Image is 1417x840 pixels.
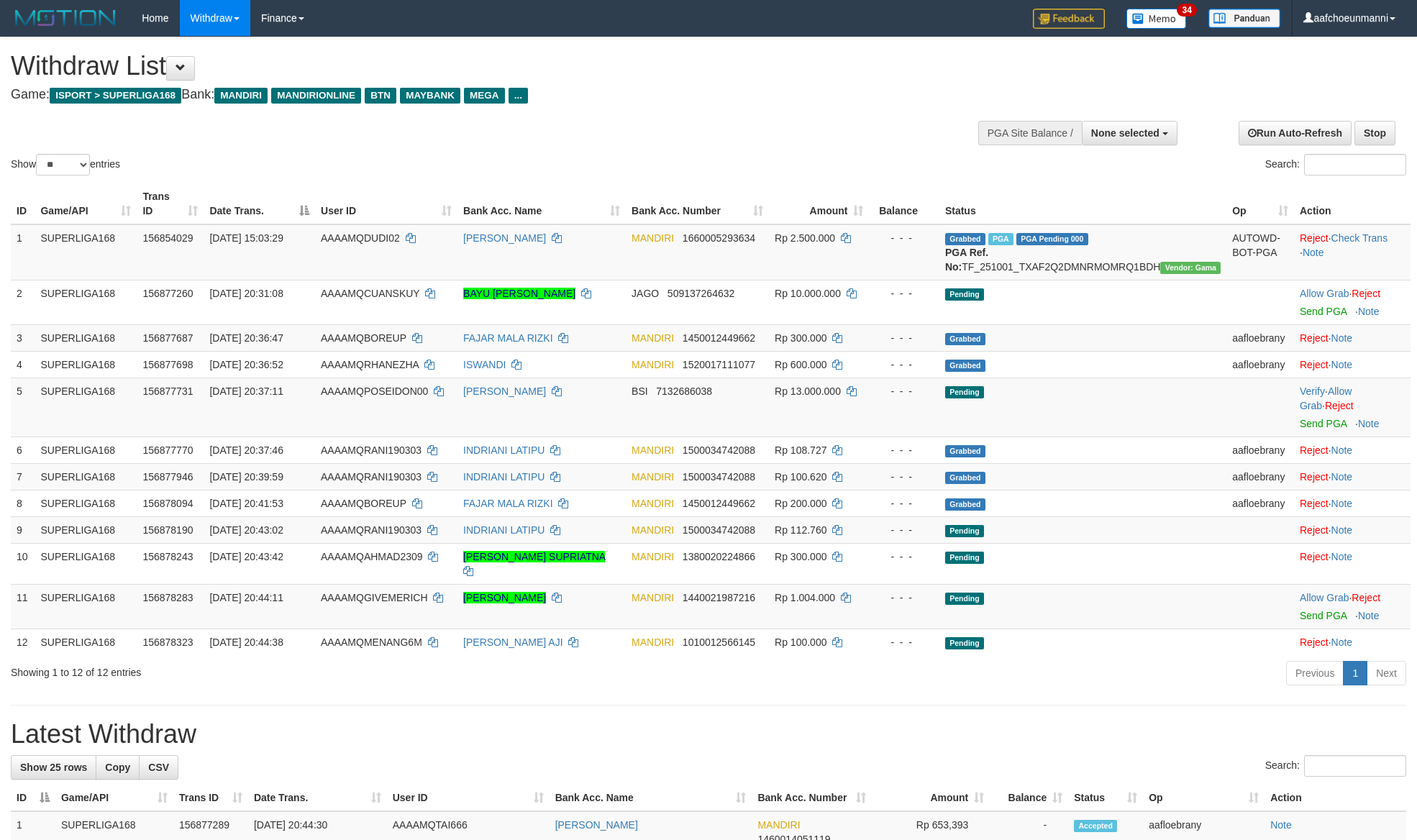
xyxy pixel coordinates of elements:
[11,437,35,463] td: 6
[632,332,674,344] span: MANDIRI
[945,386,984,398] span: Pending
[142,288,193,299] span: 156877260
[1304,755,1406,777] input: Search:
[1331,498,1353,509] a: Note
[1074,820,1117,832] span: Accepted
[1300,592,1349,603] a: Allow Grab
[142,232,193,244] span: 156854029
[139,755,178,780] a: CSV
[209,524,283,536] span: [DATE] 20:43:02
[214,88,268,104] span: MANDIRI
[1300,385,1352,411] span: ·
[11,154,120,175] label: Show entries
[875,286,933,301] div: - - -
[550,785,752,811] th: Bank Acc. Name: activate to sort column ascending
[752,785,872,811] th: Bank Acc. Number: activate to sort column ascending
[945,445,985,457] span: Grabbed
[35,543,137,584] td: SUPERLIGA168
[1331,232,1388,244] a: Check Trans
[1300,636,1329,648] a: Reject
[321,444,422,456] span: AAAAMQRANI190303
[875,496,933,511] div: - - -
[775,444,826,456] span: Rp 108.727
[632,471,674,483] span: MANDIRI
[1265,154,1406,175] label: Search:
[271,88,361,104] span: MANDIRIONLINE
[872,785,990,811] th: Amount: activate to sort column ascending
[509,88,528,104] span: ...
[1331,524,1353,536] a: Note
[1265,785,1406,811] th: Action
[945,333,985,345] span: Grabbed
[11,324,35,351] td: 3
[1300,359,1329,370] a: Reject
[209,385,283,397] span: [DATE] 20:37:11
[1358,306,1380,317] a: Note
[775,232,835,244] span: Rp 2.500.000
[668,288,734,299] span: Copy 509137264632 to clipboard
[142,551,193,562] span: 156878243
[555,819,638,831] a: [PERSON_NAME]
[757,819,800,831] span: MANDIRI
[1294,351,1411,378] td: ·
[978,121,1082,145] div: PGA Site Balance /
[1294,490,1411,516] td: ·
[1331,636,1353,648] a: Note
[142,444,193,456] span: 156877770
[1177,4,1196,17] span: 34
[457,183,626,224] th: Bank Acc. Name: activate to sort column ascending
[1367,661,1406,685] a: Next
[321,524,422,536] span: AAAAMQRANI190303
[1286,661,1344,685] a: Previous
[321,385,428,397] span: AAAAMQPOSEIDON00
[632,444,674,456] span: MANDIRI
[142,385,193,397] span: 156877731
[11,629,35,655] td: 12
[683,444,755,456] span: Copy 1500034742088 to clipboard
[1300,610,1347,621] a: Send PGA
[632,288,659,299] span: JAGO
[632,524,674,536] span: MANDIRI
[632,592,674,603] span: MANDIRI
[105,762,130,773] span: Copy
[875,470,933,484] div: - - -
[35,516,137,543] td: SUPERLIGA168
[464,88,505,104] span: MEGA
[204,183,315,224] th: Date Trans.: activate to sort column descending
[683,592,755,603] span: Copy 1440021987216 to clipboard
[656,385,712,397] span: Copy 7132686038 to clipboard
[683,232,755,244] span: Copy 1660005293634 to clipboard
[35,437,137,463] td: SUPERLIGA168
[96,755,140,780] a: Copy
[945,360,985,372] span: Grabbed
[683,524,755,536] span: Copy 1500034742088 to clipboard
[1331,444,1353,456] a: Note
[321,288,419,299] span: AAAAMQCUANSKUY
[142,359,193,370] span: 156877698
[463,288,575,299] a: BAYU [PERSON_NAME]
[321,592,428,603] span: AAAAMQGIVEMERICH
[209,359,283,370] span: [DATE] 20:36:52
[11,52,930,81] h1: Withdraw List
[1226,490,1294,516] td: aafloebrany
[321,359,419,370] span: AAAAMQRHANEZHA
[1226,351,1294,378] td: aafloebrany
[775,359,826,370] span: Rp 600.000
[35,584,137,629] td: SUPERLIGA168
[775,551,826,562] span: Rp 300.000
[875,331,933,345] div: - - -
[683,332,755,344] span: Copy 1450012449662 to clipboard
[400,88,460,104] span: MAYBANK
[683,498,755,509] span: Copy 1450012449662 to clipboard
[209,551,283,562] span: [DATE] 20:43:42
[1300,288,1352,299] span: ·
[35,324,137,351] td: SUPERLIGA168
[11,88,930,102] h4: Game: Bank:
[875,523,933,537] div: - - -
[463,498,552,509] a: FAJAR MALA RIZKI
[945,233,985,245] span: Grabbed
[632,636,674,648] span: MANDIRI
[463,332,552,344] a: FAJAR MALA RIZKI
[1226,183,1294,224] th: Op: activate to sort column ascending
[209,471,283,483] span: [DATE] 20:39:59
